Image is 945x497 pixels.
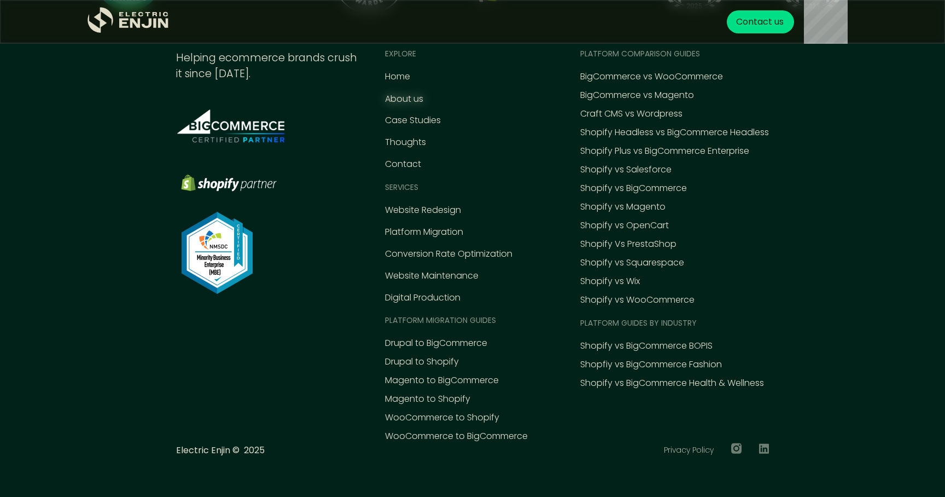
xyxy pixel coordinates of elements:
[580,219,669,232] a: Shopify vs OpenCart
[580,339,713,352] a: Shopify vs BigCommerce BOPIS
[664,444,714,456] a: Privacy Policy
[385,182,418,193] div: Services
[727,10,794,33] a: Contact us
[385,269,479,282] a: Website Maintenance
[580,48,700,60] div: Platform comparison Guides
[580,200,666,213] a: Shopify vs Magento
[580,358,722,371] a: Shopfiy vs BigCommerce Fashion
[176,444,265,457] p: Electric Enjin © 2025
[385,48,416,60] div: EXPLORE
[87,7,170,37] a: home
[580,377,764,390] a: Shopify vs BigCommerce Health & Wellness
[385,226,463,239] a: Platform Migration
[580,256,684,269] a: Shopify vs Squarespace
[385,411,499,424] a: WooCommerce to Shopify
[385,430,528,443] a: WooCommerce to BigCommerce
[580,317,697,329] div: Platform guides by industry
[385,392,470,406] a: Magento to Shopify
[385,158,421,171] a: Contact
[385,337,487,350] a: Drupal to BigCommerce
[580,107,682,120] a: Craft CMS vs Wordpress
[385,291,460,304] a: Digital Production
[580,275,640,288] a: Shopify vs Wix
[736,15,784,28] div: Contact us
[580,293,695,307] a: Shopify vs WooCommerce
[385,136,426,149] a: Thoughts
[580,126,769,139] a: Shopify Headless vs BigCommerce Headless
[176,50,359,82] div: Helping ecommerce brands crush it since [DATE].
[385,374,499,387] a: Magento to BigCommerce
[580,70,723,83] a: BigCommerce vs WooCommerce
[385,247,512,261] a: Conversion Rate Optimization
[580,145,749,158] a: Shopify Plus vs BigCommerce Enterprise
[385,355,459,368] a: Drupal to Shopify
[580,238,676,251] a: Shopify Vs PrestaShop
[385,70,410,83] a: Home
[385,93,423,106] a: About us
[385,204,461,217] a: Website Redesign
[385,315,496,326] div: Platform MIGRATION Guides
[580,89,694,102] a: BigCommerce vs Magento
[580,163,672,176] a: Shopify vs Salesforce
[385,114,441,127] a: Case Studies
[580,182,687,195] a: Shopify vs BigCommerce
